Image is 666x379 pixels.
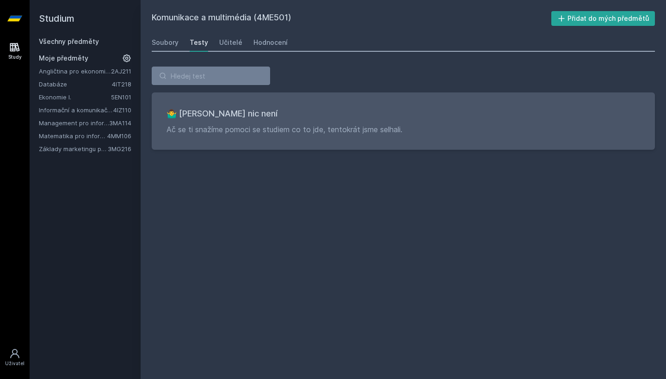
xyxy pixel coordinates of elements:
div: Hodnocení [253,38,288,47]
a: 4IT218 [112,80,131,88]
div: Soubory [152,38,179,47]
a: Testy [190,33,208,52]
a: Ekonomie I. [39,92,111,102]
input: Hledej test [152,67,270,85]
a: Management pro informatiky a statistiky [39,118,109,128]
div: Učitelé [219,38,242,47]
div: Uživatel [5,360,25,367]
a: 3MG216 [108,145,131,153]
a: Databáze [39,79,112,89]
div: Testy [190,38,208,47]
a: 2AJ211 [111,67,131,75]
a: 3MA114 [109,119,131,127]
button: Přidat do mých předmětů [551,11,655,26]
h3: 🤷‍♂️ [PERSON_NAME] nic není [166,107,640,120]
a: 4MM106 [107,132,131,140]
a: Hodnocení [253,33,288,52]
a: Informační a komunikační technologie [39,105,113,115]
div: Study [8,54,22,61]
a: Angličtina pro ekonomická studia 1 (B2/C1) [39,67,111,76]
h2: Komunikace a multimédia (4ME501) [152,11,551,26]
a: Study [2,37,28,65]
span: Moje předměty [39,54,88,63]
a: Soubory [152,33,179,52]
a: Základy marketingu pro informatiky a statistiky [39,144,108,153]
a: Uživatel [2,343,28,372]
a: 5EN101 [111,93,131,101]
p: Ač se ti snažíme pomoci se studiem co to jde, tentokrát jsme selhali. [166,124,640,135]
a: Všechny předměty [39,37,99,45]
a: Matematika pro informatiky [39,131,107,141]
a: Učitelé [219,33,242,52]
a: 4IZ110 [113,106,131,114]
